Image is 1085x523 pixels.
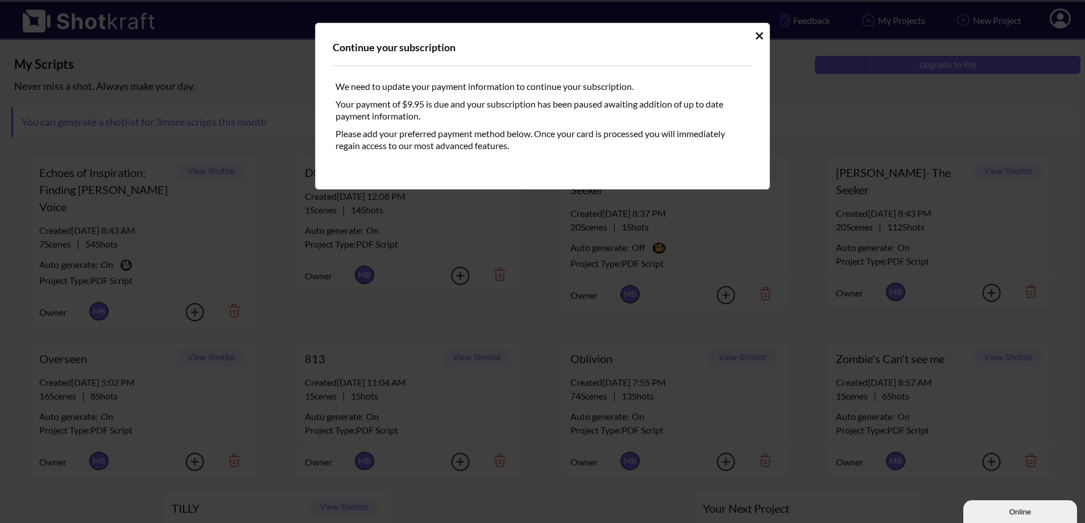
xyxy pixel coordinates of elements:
div: We need to update your payment information to continue your subscription. [333,77,752,95]
div: Idle Modal [315,23,770,190]
div: Your payment of $9.95 is due and your subscription has been paused awaiting addition of up to dat... [333,95,752,125]
iframe: chat widget [963,498,1079,523]
div: Please add your preferred payment method below. Once your card is processed you will immediately ... [333,125,752,166]
div: Continue your subscription [333,40,752,54]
